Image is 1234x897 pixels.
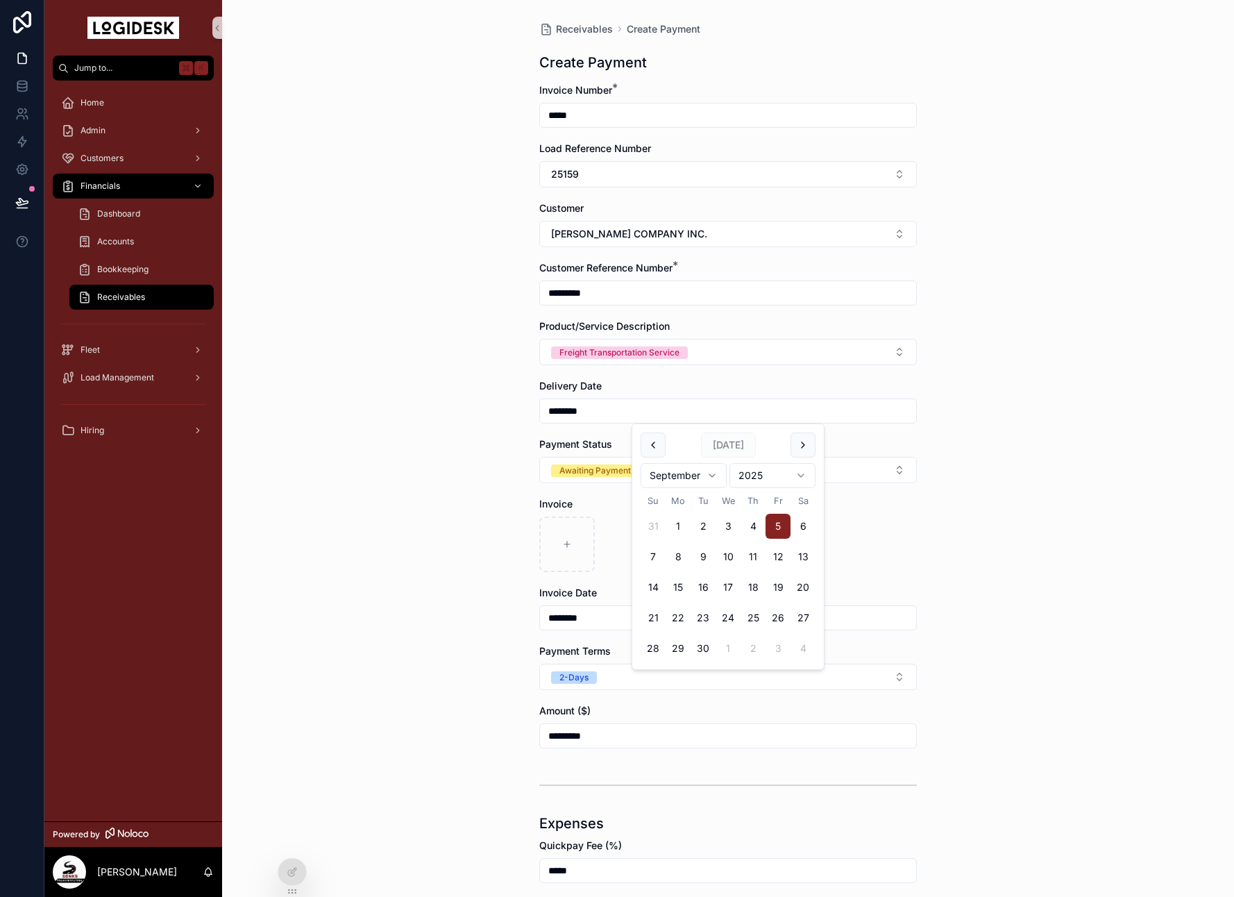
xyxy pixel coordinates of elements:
[539,221,917,247] button: Select Button
[87,17,179,39] img: App logo
[81,372,154,383] span: Load Management
[716,636,741,661] button: Wednesday, October 1st, 2025
[53,418,214,443] a: Hiring
[791,575,815,600] button: Saturday, September 20th, 2025
[539,839,622,851] span: Quickpay Fee (%)
[539,438,612,450] span: Payment Status
[551,345,688,359] button: Unselect FREIGHT_TRANSPORTATION_SERVICE
[539,22,613,36] a: Receivables
[81,425,104,436] span: Hiring
[81,153,124,164] span: Customers
[741,636,766,661] button: Thursday, October 2nd, 2025
[551,167,579,181] span: 25159
[766,605,791,630] button: Friday, September 26th, 2025
[791,544,815,569] button: Saturday, September 13th, 2025
[559,464,631,477] div: Awaiting Payment
[666,636,691,661] button: Monday, September 29th, 2025
[666,494,691,508] th: Monday
[81,181,120,192] span: Financials
[53,365,214,390] a: Load Management
[741,514,766,539] button: Thursday, September 4th, 2025
[691,605,716,630] button: Tuesday, September 23rd, 2025
[691,544,716,569] button: Tuesday, September 9th, 2025
[53,829,100,840] span: Powered by
[791,494,815,508] th: Saturday
[791,605,815,630] button: Saturday, September 27th, 2025
[716,544,741,569] button: Wednesday, September 10th, 2025
[766,544,791,569] button: Friday, September 12th, 2025
[716,514,741,539] button: Wednesday, September 3rd, 2025
[666,544,691,569] button: Monday, September 8th, 2025
[691,494,716,508] th: Tuesday
[641,605,666,630] button: Sunday, September 21st, 2025
[539,380,602,392] span: Delivery Date
[551,227,707,241] span: [PERSON_NAME] COMPANY INC.
[196,62,207,74] span: K
[691,514,716,539] button: Tuesday, September 2nd, 2025
[69,229,214,254] a: Accounts
[641,494,815,661] table: September 2025
[691,636,716,661] button: Tuesday, September 30th, 2025
[539,498,573,510] span: Invoice
[53,146,214,171] a: Customers
[69,257,214,282] a: Bookkeeping
[539,142,651,154] span: Load Reference Number
[559,671,589,684] div: 2-Days
[53,90,214,115] a: Home
[539,705,591,716] span: Amount ($)
[791,636,815,661] button: Saturday, October 4th, 2025
[666,514,691,539] button: Monday, September 1st, 2025
[44,821,222,847] a: Powered by
[539,457,917,483] button: Select Button
[97,865,177,879] p: [PERSON_NAME]
[69,201,214,226] a: Dashboard
[97,236,134,247] span: Accounts
[69,285,214,310] a: Receivables
[641,575,666,600] button: Sunday, September 14th, 2025
[53,56,214,81] button: Jump to...K
[539,84,612,96] span: Invoice Number
[641,514,666,539] button: Sunday, August 31st, 2025
[53,174,214,199] a: Financials
[741,544,766,569] button: Thursday, September 11th, 2025
[641,636,666,661] button: Sunday, September 28th, 2025
[539,53,647,72] h1: Create Payment
[539,262,673,274] span: Customer Reference Number
[716,494,741,508] th: Wednesday
[766,494,791,508] th: Friday
[97,264,149,275] span: Bookkeeping
[556,22,613,36] span: Receivables
[741,494,766,508] th: Thursday
[53,118,214,143] a: Admin
[97,292,145,303] span: Receivables
[641,544,666,569] button: Sunday, September 7th, 2025
[539,664,917,690] button: Select Button
[539,202,584,214] span: Customer
[666,575,691,600] button: Monday, September 15th, 2025
[741,575,766,600] button: Thursday, September 18th, 2025
[666,605,691,630] button: Monday, September 22nd, 2025
[81,344,100,355] span: Fleet
[44,81,222,461] div: scrollable content
[97,208,140,219] span: Dashboard
[53,337,214,362] a: Fleet
[691,575,716,600] button: Tuesday, September 16th, 2025
[627,22,700,36] a: Create Payment
[81,125,105,136] span: Admin
[539,320,670,332] span: Product/Service Description
[539,645,611,657] span: Payment Terms
[539,161,917,187] button: Select Button
[74,62,174,74] span: Jump to...
[539,587,597,598] span: Invoice Date
[641,494,666,508] th: Sunday
[766,636,791,661] button: Friday, October 3rd, 2025
[81,97,104,108] span: Home
[766,514,791,539] button: Today, Friday, September 5th, 2025, selected
[539,814,604,833] h1: Expenses
[766,575,791,600] button: Friday, September 19th, 2025
[539,339,917,365] button: Select Button
[716,575,741,600] button: Wednesday, September 17th, 2025
[559,346,679,359] div: Freight Transportation Service
[716,605,741,630] button: Wednesday, September 24th, 2025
